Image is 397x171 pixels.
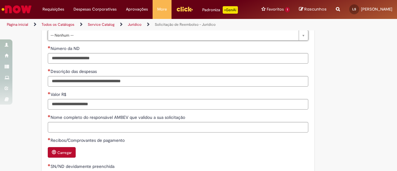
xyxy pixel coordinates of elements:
[88,22,114,27] a: Service Catalog
[299,7,327,12] a: Rascunhos
[42,22,74,27] a: Todos os Catálogos
[48,138,51,140] span: Necessários
[267,6,284,12] span: Favoritos
[48,69,51,71] span: Necessários
[48,92,51,94] span: Necessários
[51,69,98,74] span: Descrição das despesas
[157,6,167,12] span: More
[304,6,327,12] span: Rascunhos
[48,122,308,133] input: Nome completo do responsável AMBEV que validou a sua solicitação
[202,6,238,14] div: Padroniza
[7,22,28,27] a: Página inicial
[74,6,117,12] span: Despesas Corporativas
[51,92,68,97] span: Valor R$
[48,46,51,48] span: Necessários
[51,30,296,40] span: -- Nenhum --
[48,115,51,117] span: Necessários
[42,6,64,12] span: Requisições
[5,19,260,30] ul: Trilhas de página
[48,164,51,166] span: Necessários
[361,7,392,12] span: [PERSON_NAME]
[51,137,126,143] span: Recibos/Comprovantes de pagamento
[48,99,308,110] input: Valor R$
[51,46,81,51] span: Número da ND
[1,3,33,16] img: ServiceNow
[48,76,308,87] input: Descrição das despesas
[48,147,76,158] button: Carregar anexo de Recibos/Comprovantes de pagamento Required
[126,6,148,12] span: Aprovações
[57,150,72,155] small: Carregar
[285,7,290,12] span: 1
[128,22,141,27] a: Jurídico
[176,4,193,14] img: click_logo_yellow_360x200.png
[51,164,116,169] span: SN/ND devidamente preenchida
[352,7,356,11] span: LS
[51,115,186,120] span: Nome completo do responsável AMBEV que validou a sua solicitação
[223,6,238,14] p: +GenAi
[155,22,216,27] a: Solicitação de Reembolso - Jurídico
[48,53,308,64] input: Número da ND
